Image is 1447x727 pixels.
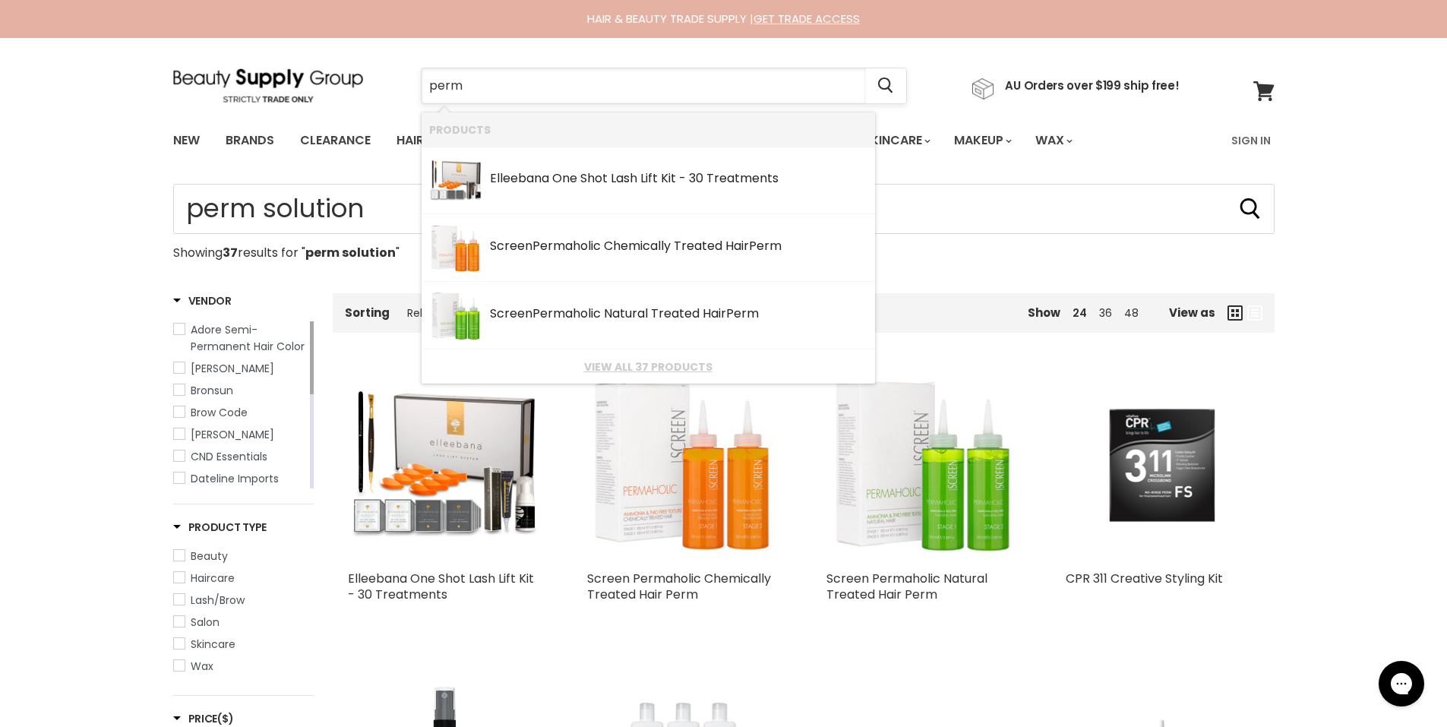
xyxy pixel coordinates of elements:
[191,383,233,398] span: Bronsun
[422,282,875,349] li: Products: Screen Permaholic Natural Treated Hair Perm
[429,361,867,373] a: View all 37 products
[749,237,782,254] b: Perm
[1124,305,1139,321] a: 48
[587,369,781,563] img: Screen Permaholic Chemically Treated Hair Perm
[191,361,274,376] span: [PERSON_NAME]
[1371,656,1432,712] iframe: Gorgias live chat messenger
[422,68,866,103] input: Search
[173,548,314,564] a: Beauty
[1099,305,1112,321] a: 36
[1169,306,1215,319] span: View as
[943,125,1021,156] a: Makeup
[173,614,314,631] a: Salon
[532,237,565,254] b: Perm
[429,289,482,343] img: 705671_200x.jpg
[421,68,907,104] form: Product
[1024,125,1082,156] a: Wax
[191,615,220,630] span: Salon
[191,471,279,486] span: Dateline Imports
[173,404,307,421] a: Brow Code
[289,125,382,156] a: Clearance
[1066,369,1259,563] a: CPR 311 Creative Styling Kit
[173,360,307,377] a: Ardell
[191,427,274,442] span: [PERSON_NAME]
[348,369,542,563] img: Elleebana One Shot Lash Lift Kit - 30 Treatments
[173,570,314,586] a: Haircare
[162,119,1154,163] ul: Main menu
[173,184,1275,234] input: Search
[191,322,305,354] span: Adore Semi-Permanent Hair Color
[191,593,245,608] span: Lash/Brow
[173,592,314,608] a: Lash/Brow
[532,305,565,322] b: Perm
[726,305,759,322] b: Perm
[1028,305,1060,321] span: Show
[422,147,875,214] li: Products: Elleebana One Shot Lash Lift Kit - 30 Treatments
[173,246,1275,260] p: Showing results for " "
[490,307,867,323] div: Screen aholic Natural Treated Hair
[345,306,390,319] label: Sorting
[754,11,860,27] a: GET TRADE ACCESS
[305,244,396,261] strong: perm solution
[173,293,232,308] h3: Vendor
[385,125,473,156] a: Haircare
[429,154,482,207] img: Elleebana-One-Shot-Lash-Lift-Professional-Kit.webp
[422,214,875,282] li: Products: Screen Permaholic Chemically Treated Hair Perm
[173,658,314,675] a: Wax
[173,520,267,535] h3: Product Type
[191,405,248,420] span: Brow Code
[191,449,267,464] span: CND Essentials
[348,570,534,603] a: Elleebana One Shot Lash Lift Kit - 30 Treatments
[490,239,867,255] div: Screen aholic Chemically Treated Hair
[173,636,314,653] a: Skincare
[851,125,940,156] a: Skincare
[214,125,286,156] a: Brands
[173,382,307,399] a: Bronsun
[826,369,1020,563] img: Screen Permaholic Natural Treated Hair Perm
[191,659,213,674] span: Wax
[1098,369,1227,563] img: CPR 311 Creative Styling Kit
[490,172,867,188] div: Elleebana One Shot Lash Lift Kit - 30 Treatments
[162,125,211,156] a: New
[1073,305,1087,321] a: 24
[422,349,875,384] li: View All
[191,548,228,564] span: Beauty
[173,711,234,726] h3: Price($)
[1238,197,1262,221] button: Search
[173,184,1275,234] form: Product
[173,448,307,465] a: CND Essentials
[429,222,482,275] img: 705672_200x.jpg
[154,11,1294,27] div: HAIR & BEAUTY TRADE SUPPLY |
[191,571,235,586] span: Haircare
[154,119,1294,163] nav: Main
[173,711,234,726] span: Price
[217,711,233,726] span: ($)
[866,68,906,103] button: Search
[826,570,987,603] a: Screen Permaholic Natural Treated Hair Perm
[173,426,307,443] a: Caron
[223,244,238,261] strong: 37
[1222,125,1280,156] a: Sign In
[173,470,307,487] a: Dateline Imports
[173,321,307,355] a: Adore Semi-Permanent Hair Color
[1066,570,1223,587] a: CPR 311 Creative Styling Kit
[191,637,235,652] span: Skincare
[422,112,875,147] li: Products
[587,570,771,603] a: Screen Permaholic Chemically Treated Hair Perm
